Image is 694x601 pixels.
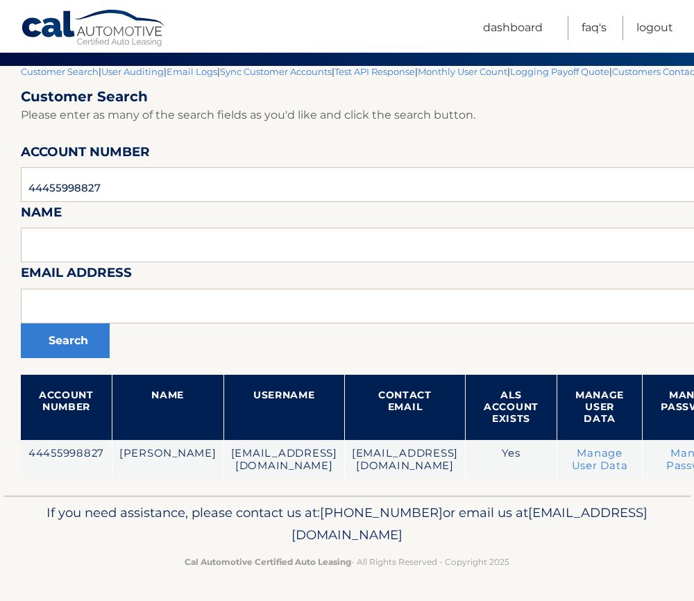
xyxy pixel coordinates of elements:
[466,440,557,480] td: Yes
[483,16,543,40] a: Dashboard
[291,505,648,543] span: [EMAIL_ADDRESS][DOMAIN_NAME]
[223,375,344,440] th: Username
[21,375,112,440] th: Account Number
[466,375,557,440] th: ALS Account Exists
[636,16,673,40] a: Logout
[572,447,628,472] a: Manage User Data
[335,66,415,77] a: Test API Response
[557,375,642,440] th: Manage User Data
[101,66,164,77] a: User Auditing
[21,440,112,480] td: 44455998827
[167,66,217,77] a: Email Logs
[24,555,670,569] p: - All Rights Reserved - Copyright 2025
[21,9,167,49] a: Cal Automotive
[320,505,443,520] span: [PHONE_NUMBER]
[510,66,609,77] a: Logging Payoff Quote
[21,323,110,358] button: Search
[344,375,465,440] th: Contact Email
[21,142,150,167] label: Account Number
[21,202,62,228] label: Name
[24,502,670,546] p: If you need assistance, please contact us at: or email us at
[582,16,607,40] a: FAQ's
[112,440,223,480] td: [PERSON_NAME]
[418,66,507,77] a: Monthly User Count
[223,440,344,480] td: [EMAIL_ADDRESS][DOMAIN_NAME]
[220,66,332,77] a: Sync Customer Accounts
[185,557,351,567] strong: Cal Automotive Certified Auto Leasing
[112,375,223,440] th: Name
[21,262,132,288] label: Email Address
[21,66,99,77] a: Customer Search
[344,440,465,480] td: [EMAIL_ADDRESS][DOMAIN_NAME]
